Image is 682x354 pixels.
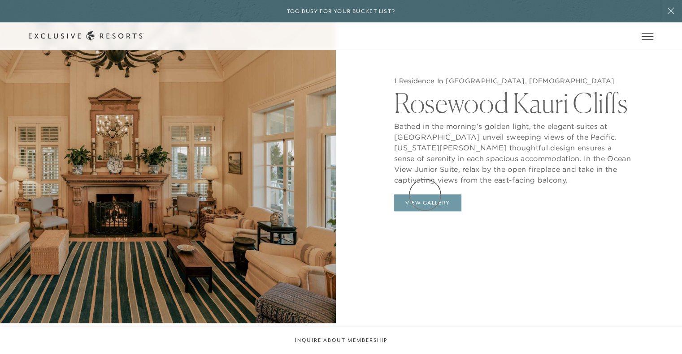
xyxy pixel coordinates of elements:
[394,77,634,85] h5: 1 Residence In [GEOGRAPHIC_DATA], [DEMOGRAPHIC_DATA]
[394,85,634,116] h2: Rosewood Kauri Cliffs
[642,33,653,39] button: Open navigation
[394,116,634,185] p: Bathed in the morning’s golden light, the elegant suites at [GEOGRAPHIC_DATA] unveil sweeping vie...
[287,7,395,16] h6: Too busy for your bucket list?
[394,194,461,211] button: View Gallery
